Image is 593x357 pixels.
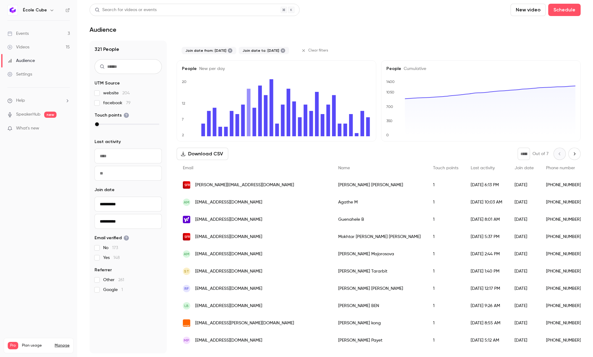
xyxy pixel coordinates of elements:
span: Email verified [95,235,129,241]
text: 700 [386,105,393,109]
span: new [44,112,57,118]
div: 1 [427,228,465,245]
div: [DATE] 5:12 AM [465,332,508,349]
span: Last activity [471,166,495,170]
div: Events [7,31,29,37]
div: 1 [427,297,465,314]
a: SpeakerHub [16,111,40,118]
span: [EMAIL_ADDRESS][DOMAIN_NAME] [195,285,262,292]
text: 0 [386,133,389,137]
div: [PHONE_NUMBER] [540,228,587,245]
span: Join date [515,166,534,170]
div: [DATE] [508,176,540,194]
div: [PERSON_NAME] Payet [332,332,427,349]
span: Plan usage [22,343,51,348]
div: [DATE] 12:17 PM [465,280,508,297]
h1: 321 People [95,46,162,53]
span: website [103,90,130,96]
text: 12 [182,101,185,105]
div: [PERSON_NAME] Tararbit [332,263,427,280]
div: [DATE] 2:44 PM [465,245,508,263]
div: [DATE] 5:37 PM [465,228,508,245]
span: 79 [126,101,131,105]
div: [DATE] [508,228,540,245]
span: Other [103,277,124,283]
div: [PHONE_NUMBER] [540,211,587,228]
h1: Audience [90,26,116,33]
span: facebook [103,100,131,106]
div: 1 [427,245,465,263]
button: Download CSV [177,148,228,160]
span: [EMAIL_ADDRESS][DOMAIN_NAME] [195,234,262,240]
button: Next page [568,148,581,160]
button: Clear filters [299,46,332,55]
span: [EMAIL_ADDRESS][DOMAIN_NAME] [195,199,262,206]
div: [DATE] 9:26 AM [465,297,508,314]
div: [DATE] [508,332,540,349]
div: Settings [7,71,32,77]
span: Pro [8,342,18,349]
span: 148 [113,256,120,260]
span: AM [184,251,189,257]
div: [DATE] 8:55 AM [465,314,508,332]
div: [PERSON_NAME] [PERSON_NAME] [332,280,427,297]
span: Join date from: [DATE] [185,48,226,53]
div: [PHONE_NUMBER] [540,332,587,349]
span: What's new [16,125,39,132]
img: yahoo.fr [183,216,190,223]
text: 1050 [386,90,394,94]
span: [EMAIL_ADDRESS][DOMAIN_NAME] [195,268,262,275]
div: [PHONE_NUMBER] [540,245,587,263]
span: Cumulative [401,67,426,71]
button: New video [511,4,546,16]
text: 350 [386,119,393,123]
div: [DATE] 8:01 AM [465,211,508,228]
div: [DATE] [508,280,540,297]
div: 1 [427,194,465,211]
p: Out of 7 [532,151,549,157]
div: [PHONE_NUMBER] [540,194,587,211]
span: 1 [121,288,123,292]
span: 204 [122,91,130,95]
span: Help [16,97,25,104]
text: 1400 [386,80,395,84]
img: orange.fr [183,319,190,327]
h5: People [182,66,371,72]
span: Touch points [95,112,129,118]
text: 2 [182,133,184,137]
span: 173 [112,246,118,250]
span: [EMAIL_ADDRESS][PERSON_NAME][DOMAIN_NAME] [195,320,294,326]
div: [DATE] [508,314,540,332]
div: [DATE] 6:13 PM [465,176,508,194]
div: [PERSON_NAME] kong [332,314,427,332]
span: Phone number [546,166,575,170]
span: [PERSON_NAME][EMAIL_ADDRESS][DOMAIN_NAME] [195,182,294,188]
span: Touch points [433,166,458,170]
img: sfr.fr [183,233,190,240]
span: Join date [95,187,115,193]
div: [PERSON_NAME] Majorosova [332,245,427,263]
img: École Cube [8,5,18,15]
div: [DATE] [508,245,540,263]
div: [DATE] [508,211,540,228]
div: 1 [427,332,465,349]
span: 261 [118,278,124,282]
span: ST [184,269,189,274]
div: Mokhtar [PERSON_NAME] [PERSON_NAME] [332,228,427,245]
span: Clear filters [308,48,328,53]
div: [DATE] [508,297,540,314]
span: AM [184,199,189,205]
span: New per day [197,67,225,71]
span: Name [338,166,350,170]
div: [PHONE_NUMBER] [540,297,587,314]
div: [DATE] 10:03 AM [465,194,508,211]
span: Join date to: [DATE] [242,48,279,53]
span: Yes [103,255,120,261]
span: Last activity [95,139,121,145]
div: [PHONE_NUMBER] [540,314,587,332]
div: Agathe M [332,194,427,211]
span: MP [184,338,189,343]
text: 20 [182,80,187,84]
span: Google [103,287,123,293]
span: LB [184,303,189,309]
